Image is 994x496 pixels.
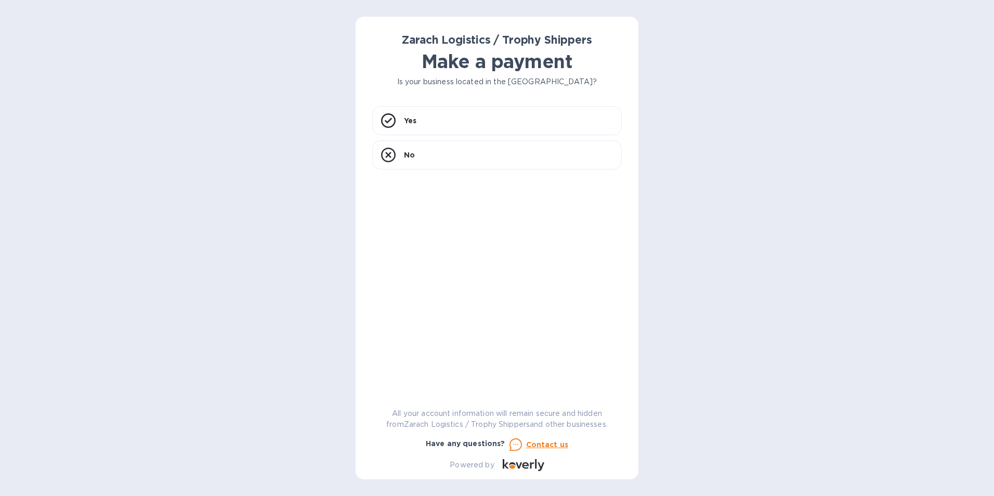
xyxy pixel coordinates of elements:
p: Powered by [450,460,494,471]
p: Yes [404,115,416,126]
p: No [404,150,415,160]
h1: Make a payment [372,50,622,72]
p: All your account information will remain secure and hidden from Zarach Logistics / Trophy Shipper... [372,408,622,430]
b: Have any questions? [426,439,505,448]
u: Contact us [526,440,569,449]
p: Is your business located in the [GEOGRAPHIC_DATA]? [372,76,622,87]
b: Zarach Logistics / Trophy Shippers [402,33,592,46]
